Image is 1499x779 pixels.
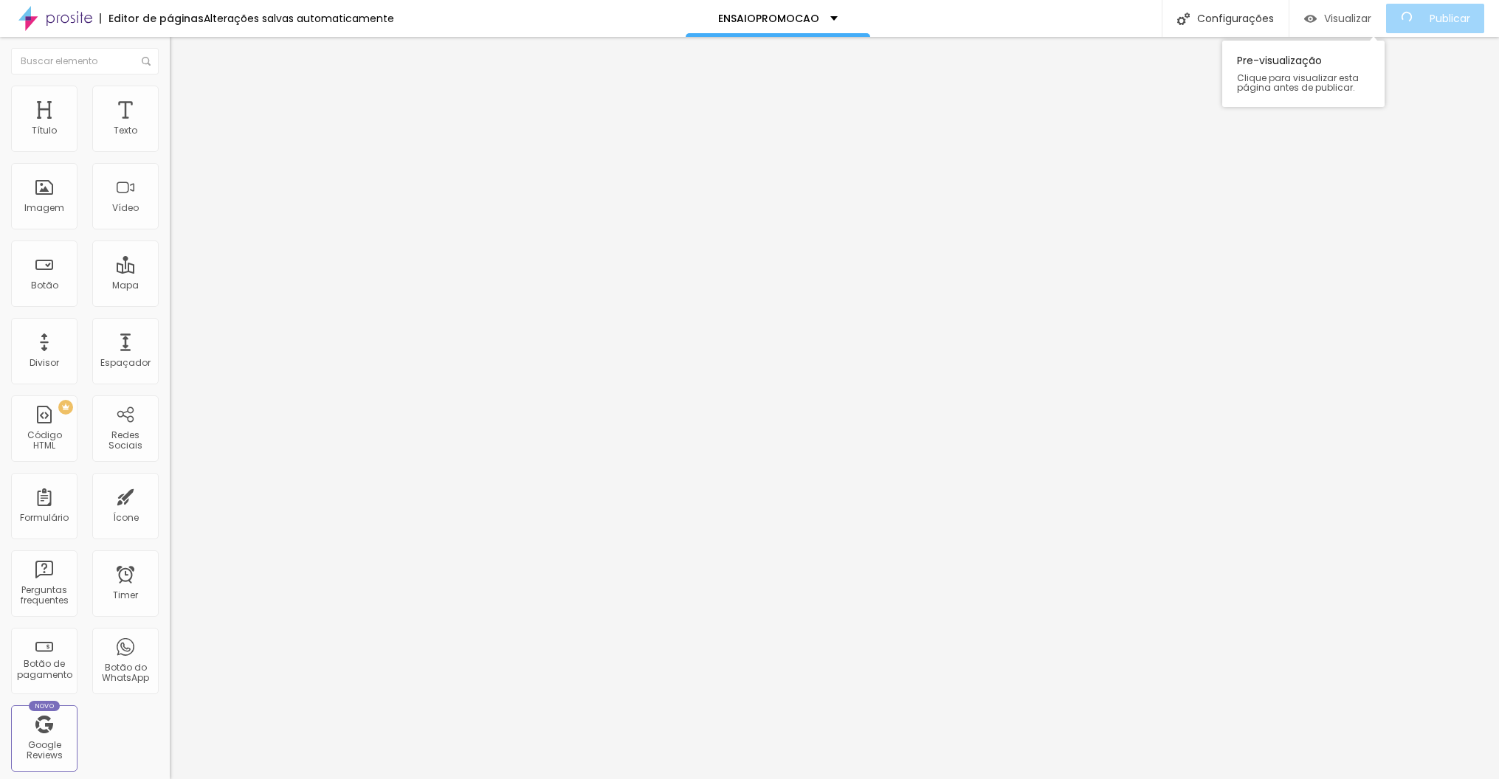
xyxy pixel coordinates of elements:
[1386,4,1484,33] button: Publicar
[113,513,139,523] div: Ícone
[100,358,151,368] div: Espaçador
[96,662,154,684] div: Botão do WhatsApp
[32,125,57,136] div: Título
[1304,13,1317,25] img: view-1.svg
[15,430,73,451] div: Código HTML
[15,740,73,761] div: Google Reviews
[204,13,394,24] div: Alterações salvas automaticamente
[20,513,69,523] div: Formulário
[100,13,204,24] div: Editor de páginas
[170,37,1499,779] iframe: Editor
[1222,41,1385,107] div: Pre-visualização
[1289,4,1386,33] button: Visualizar
[24,203,64,213] div: Imagem
[1430,13,1470,24] span: Publicar
[112,203,139,213] div: Vídeo
[11,48,159,75] input: Buscar elemento
[718,13,819,24] p: ENSAIOPROMOCAO
[31,280,58,291] div: Botão
[29,701,61,711] div: Novo
[1237,73,1370,92] span: Clique para visualizar esta página antes de publicar.
[1324,13,1371,24] span: Visualizar
[113,590,138,600] div: Timer
[30,358,59,368] div: Divisor
[142,57,151,66] img: Icone
[112,280,139,291] div: Mapa
[1177,13,1190,25] img: Icone
[15,585,73,606] div: Perguntas frequentes
[96,430,154,451] div: Redes Sociais
[15,659,73,680] div: Botão de pagamento
[114,125,137,136] div: Texto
